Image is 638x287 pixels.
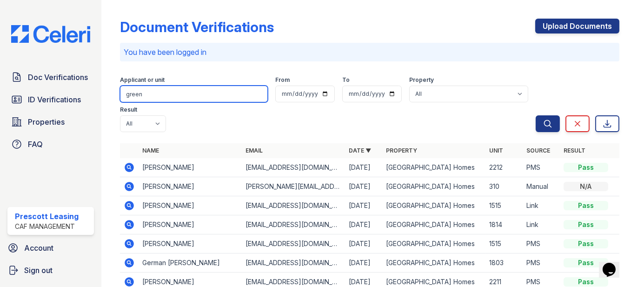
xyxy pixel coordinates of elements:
a: Source [526,147,550,154]
td: 1515 [485,196,523,215]
div: N/A [564,182,608,191]
a: ID Verifications [7,90,94,109]
img: CE_Logo_Blue-a8612792a0a2168367f1c8372b55b34899dd931a85d93a1a3d3e32e68fde9ad4.png [4,25,98,43]
td: [GEOGRAPHIC_DATA] Homes [382,234,485,254]
input: Search by name, email, or unit number [120,86,268,102]
div: Pass [564,239,608,248]
div: Prescott Leasing [15,211,79,222]
td: [EMAIL_ADDRESS][DOMAIN_NAME] [242,254,345,273]
td: [GEOGRAPHIC_DATA] Homes [382,177,485,196]
span: Sign out [24,265,53,276]
td: German [PERSON_NAME] [139,254,242,273]
td: [GEOGRAPHIC_DATA] Homes [382,158,485,177]
div: CAF Management [15,222,79,231]
td: [DATE] [345,254,382,273]
td: [PERSON_NAME][EMAIL_ADDRESS][DOMAIN_NAME] [242,177,345,196]
td: 1814 [485,215,523,234]
label: Property [409,76,434,84]
p: You have been logged in [124,47,616,58]
td: PMS [523,234,560,254]
td: [GEOGRAPHIC_DATA] Homes [382,254,485,273]
td: [DATE] [345,234,382,254]
td: PMS [523,254,560,273]
td: [PERSON_NAME] [139,177,242,196]
td: [DATE] [345,177,382,196]
td: [EMAIL_ADDRESS][DOMAIN_NAME] [242,215,345,234]
div: Pass [564,220,608,229]
td: PMS [523,158,560,177]
td: 310 [485,177,523,196]
a: Sign out [4,261,98,280]
td: [EMAIL_ADDRESS][DOMAIN_NAME] [242,234,345,254]
label: From [275,76,290,84]
span: ID Verifications [28,94,81,105]
td: 1515 [485,234,523,254]
a: FAQ [7,135,94,154]
a: Account [4,239,98,257]
td: [PERSON_NAME] [139,234,242,254]
td: 1803 [485,254,523,273]
span: FAQ [28,139,43,150]
a: Property [386,147,417,154]
a: Result [564,147,585,154]
div: Document Verifications [120,19,274,35]
td: [GEOGRAPHIC_DATA] Homes [382,215,485,234]
td: Manual [523,177,560,196]
td: [GEOGRAPHIC_DATA] Homes [382,196,485,215]
td: [PERSON_NAME] [139,158,242,177]
td: 2212 [485,158,523,177]
span: Doc Verifications [28,72,88,83]
a: Email [246,147,263,154]
a: Doc Verifications [7,68,94,87]
td: [PERSON_NAME] [139,196,242,215]
label: Result [120,106,137,113]
td: Link [523,196,560,215]
a: Upload Documents [535,19,619,33]
span: Properties [28,116,65,127]
a: Properties [7,113,94,131]
a: Name [142,147,159,154]
span: Account [24,242,53,254]
td: [DATE] [345,196,382,215]
div: Pass [564,201,608,210]
td: [EMAIL_ADDRESS][DOMAIN_NAME] [242,196,345,215]
td: [DATE] [345,215,382,234]
a: Unit [489,147,503,154]
div: Pass [564,277,608,287]
a: Date ▼ [349,147,371,154]
td: [PERSON_NAME] [139,215,242,234]
td: Link [523,215,560,234]
div: Pass [564,258,608,267]
div: Pass [564,163,608,172]
td: [DATE] [345,158,382,177]
td: [EMAIL_ADDRESS][DOMAIN_NAME] [242,158,345,177]
label: Applicant or unit [120,76,165,84]
iframe: chat widget [599,250,629,278]
label: To [342,76,350,84]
